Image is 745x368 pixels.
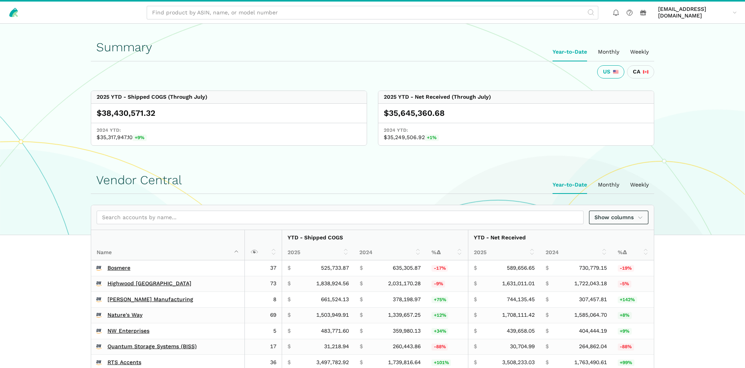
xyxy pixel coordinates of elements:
[507,328,535,335] span: 439,658.05
[547,43,593,61] ui-tab: Year-to-Date
[288,328,291,335] span: $
[618,312,632,319] span: +8%
[288,359,291,366] span: $
[384,108,648,119] div: $35,645,360.68
[321,296,349,303] span: 661,524.13
[288,312,291,319] span: $
[546,343,549,350] span: $
[97,211,584,224] input: Search accounts by name...
[107,312,142,319] a: Nature's Way
[612,276,654,292] td: -5.29%
[546,312,549,319] span: $
[426,292,468,308] td: 74.91%
[245,260,282,276] td: 37
[97,108,361,119] div: $38,430,571.32
[384,127,648,134] span: 2024 YTD:
[97,127,361,134] span: 2024 YTD:
[502,280,535,287] span: 1,631,011.01
[612,307,654,323] td: 7.76%
[603,68,610,75] span: US
[431,296,448,303] span: +75%
[655,4,740,21] a: [EMAIL_ADDRESS][DOMAIN_NAME]
[321,328,349,335] span: 483,771.60
[321,265,349,272] span: 525,733.87
[107,296,193,303] a: [PERSON_NAME] Manufacturing
[579,328,607,335] span: 404,444.19
[360,343,363,350] span: $
[288,280,291,287] span: $
[618,281,631,288] span: -5%
[97,134,361,141] span: $35,317,947.10
[618,359,634,366] span: +99%
[107,328,149,335] a: NW Enterprises
[107,359,141,366] a: RTS Accents
[618,344,634,351] span: -88%
[426,276,468,292] td: -9.46%
[507,265,535,272] span: 589,656.65
[546,359,549,366] span: $
[393,296,421,303] span: 378,198.97
[360,265,363,272] span: $
[474,296,477,303] span: $
[425,134,439,141] span: +1%
[613,69,619,75] img: 226-united-states-3a775d967d35a21fe9d819e24afa6dfbf763e8f1ec2e2b5a04af89618ae55acb.svg
[91,230,245,260] th: Name : activate to sort column descending
[502,359,535,366] span: 3,508,233.03
[316,312,349,319] span: 1,503,949.91
[388,359,421,366] span: 1,739,816.64
[426,245,468,260] th: %Δ: activate to sort column ascending
[468,245,540,260] th: 2025: activate to sort column ascending
[288,234,343,241] strong: YTD - Shipped COGS
[107,280,191,287] a: Highwood [GEOGRAPHIC_DATA]
[107,265,130,272] a: Bosmere
[618,328,632,335] span: +9%
[316,359,349,366] span: 3,497,782.92
[384,94,491,101] div: 2025 YTD - Net Received (Through July)
[593,43,625,61] ui-tab: Monthly
[594,213,643,221] span: Show columns
[579,265,607,272] span: 730,779.15
[625,176,654,194] ui-tab: Weekly
[625,43,654,61] ui-tab: Weekly
[574,312,607,319] span: 1,585,064.70
[288,296,291,303] span: $
[546,296,549,303] span: $
[431,265,448,272] span: -17%
[245,292,282,308] td: 8
[133,134,147,141] span: +9%
[96,173,649,187] h1: Vendor Central
[360,280,363,287] span: $
[282,245,354,260] th: 2025: activate to sort column ascending
[431,359,451,366] span: +101%
[245,230,282,260] th: : activate to sort column ascending
[633,68,640,75] span: CA
[393,343,421,350] span: 260,443.86
[393,328,421,335] span: 359,980.13
[574,280,607,287] span: 1,722,043.18
[474,359,477,366] span: $
[388,280,421,287] span: 2,031,170.28
[474,280,477,287] span: $
[360,328,363,335] span: $
[474,312,477,319] span: $
[360,359,363,366] span: $
[426,260,468,276] td: -17.25%
[507,296,535,303] span: 744,135.45
[431,281,445,288] span: -9%
[426,323,468,339] td: 34.39%
[546,328,549,335] span: $
[643,69,648,75] img: 243-canada-6dcbff6b5ddfbc3d576af9e026b5d206327223395eaa30c1e22b34077c083801.svg
[388,312,421,319] span: 1,339,657.25
[107,343,197,350] a: Quantum Storage Systems (BISS)
[245,323,282,339] td: 5
[245,339,282,355] td: 17
[245,307,282,323] td: 69
[658,6,730,19] span: [EMAIL_ADDRESS][DOMAIN_NAME]
[474,343,477,350] span: $
[612,323,654,339] td: 8.71%
[147,6,598,19] input: Find product by ASIN, name, or model number
[360,296,363,303] span: $
[288,265,291,272] span: $
[574,359,607,366] span: 1,763,490.61
[426,307,468,323] td: 12.26%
